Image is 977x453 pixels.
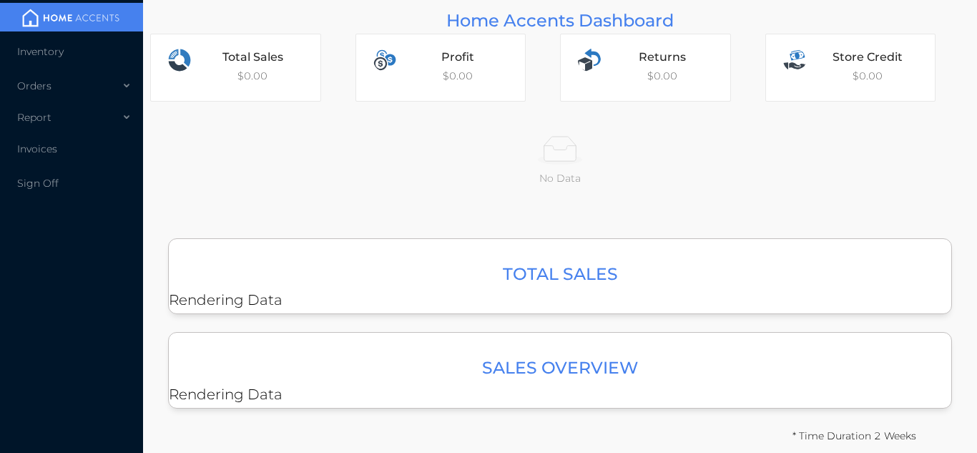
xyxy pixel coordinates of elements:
div: Profit [408,49,509,66]
div: $ 0.00 [356,34,526,101]
span: Invoices [17,142,57,155]
span: Sign Off [17,177,59,190]
div: Total Sales [202,49,303,66]
p: No Data [162,170,958,186]
h3: Sales Overview [176,354,944,381]
div: Rendering Data [168,238,952,314]
div: Store Credit [818,49,918,66]
h3: Total Sales [176,260,944,287]
img: sales.svg [783,49,806,72]
div: $ 0.00 [151,34,320,101]
img: transactions.svg [168,49,191,72]
div: Returns [612,49,713,66]
div: Rendering Data [168,332,952,408]
img: returns.svg [578,49,601,72]
img: No Data [538,136,582,165]
img: mainBanner [17,7,124,29]
div: $ 0.00 [766,34,936,101]
img: profits.svg [373,49,396,72]
div: * Time Duration 2 Weeks [792,423,916,449]
div: Home Accents Dashboard [150,7,970,34]
div: $ 0.00 [561,34,730,101]
span: Inventory [17,45,64,58]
